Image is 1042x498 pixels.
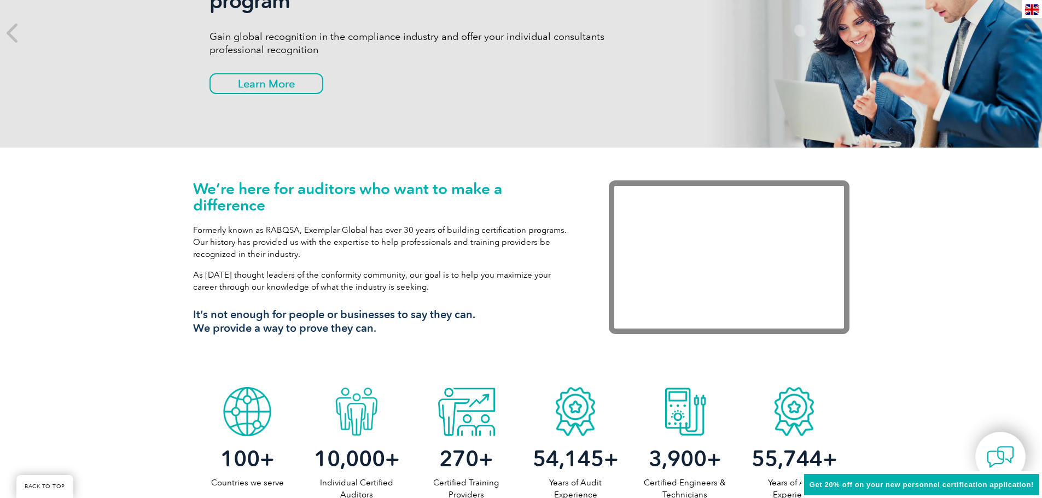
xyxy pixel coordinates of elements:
span: 3,900 [649,446,707,472]
h2: + [302,450,411,467]
a: BACK TO TOP [16,475,73,498]
h2: + [740,450,849,467]
a: Learn More [209,73,323,94]
iframe: Exemplar Global: Working together to make a difference [609,180,849,334]
span: Get 20% off on your new personnel certification application! [810,481,1034,489]
span: 54,145 [533,446,604,472]
h3: It’s not enough for people or businesses to say they can. We provide a way to prove they can. [193,308,576,335]
h1: We’re here for auditors who want to make a difference [193,180,576,213]
span: 100 [220,446,260,472]
p: Gain global recognition in the compliance industry and offer your individual consultants professi... [209,30,620,56]
p: As [DATE] thought leaders of the conformity community, our goal is to help you maximize your care... [193,269,576,293]
img: contact-chat.png [987,443,1014,471]
span: 10,000 [314,446,385,472]
span: 270 [439,446,479,472]
span: 55,744 [752,446,823,472]
h2: + [411,450,521,467]
h2: + [521,450,630,467]
h2: + [193,450,302,467]
h2: + [630,450,740,467]
img: en [1025,4,1039,15]
p: Countries we serve [193,477,302,489]
p: Formerly known as RABQSA, Exemplar Global has over 30 years of building certification programs. O... [193,224,576,260]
